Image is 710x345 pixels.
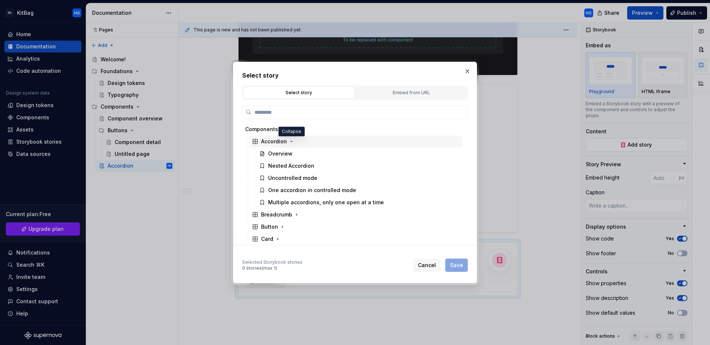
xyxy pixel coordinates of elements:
div: Card [261,235,273,243]
div: One accordion in controlled mode [268,187,356,194]
div: Breadcrumb [261,211,292,218]
div: Multiple accordions, only one open at a time [268,199,384,206]
div: Collapse [278,127,305,136]
span: Cancel [418,262,436,269]
h2: Select story [242,71,468,80]
div: Accordion [261,138,287,145]
button: Cancel [413,259,441,272]
div: Uncontrolled mode [268,174,317,182]
div: Components [245,126,278,133]
div: Button [261,223,278,230]
div: Selected Storybook stories [242,259,302,265]
div: Embed from URL [358,89,464,96]
div: Overview [268,150,293,157]
div: 0 stories (max 1) [242,265,302,271]
div: Nested Accordion [268,162,314,170]
div: Select story [246,89,352,96]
